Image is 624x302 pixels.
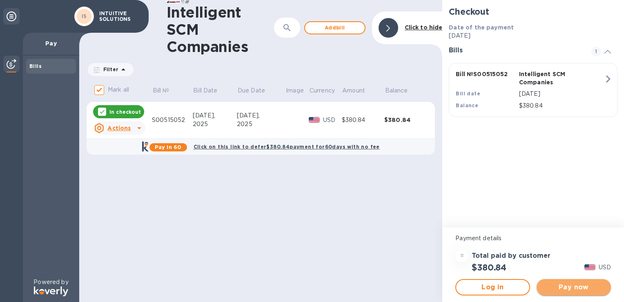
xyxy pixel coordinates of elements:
div: $380.84 [342,116,384,124]
h3: Total paid by customer [472,252,550,260]
button: Bill №S00515052Intelligent SCM CompaniesBill date[DATE]Balance$380.84 [449,63,617,117]
span: Due Date [238,86,276,95]
p: USD [323,116,342,124]
button: Pay now [537,279,611,295]
p: Intelligent SCM Companies [519,70,579,86]
u: Actions [107,125,131,131]
button: Addbill [304,21,365,34]
p: [DATE] [519,90,604,98]
span: Add bill [312,23,358,33]
div: [DATE], [237,111,285,120]
p: In checkout [109,108,141,115]
p: INTUITIVE SOLUTIONS [99,11,140,22]
p: Powered by [33,278,68,286]
p: Balance [385,86,408,95]
span: Bill № [153,86,180,95]
h1: Intelligent SCM Companies [167,4,273,55]
b: Click on this link to defer $380.84 payment for 60 days with no fee [194,144,380,150]
div: 2025 [193,120,237,128]
p: Pay [29,39,73,47]
div: S00515052 [152,116,193,124]
p: Amount [342,86,365,95]
div: = [455,249,468,262]
img: Logo [34,286,68,296]
button: Log in [455,279,530,295]
span: 1 [591,47,601,56]
span: Pay now [543,282,604,292]
span: Amount [342,86,376,95]
div: [DATE], [193,111,237,120]
p: Currency [310,86,335,95]
p: USD [599,263,611,272]
b: Bill date [456,90,480,97]
p: Due Date [238,86,265,95]
b: Pay in 60 [155,144,181,150]
b: Date of the payment [449,24,514,31]
img: USD [309,117,320,123]
div: $380.84 [384,116,427,124]
h2: $380.84 [472,262,506,273]
b: Bills [29,63,42,69]
span: Bill Date [193,86,228,95]
b: Balance [456,102,478,108]
p: $380.84 [519,101,604,110]
span: Log in [463,282,522,292]
b: Click to hide [405,24,443,31]
b: IS [82,13,87,19]
span: Balance [385,86,419,95]
p: Image [286,86,304,95]
h2: Checkout [449,7,617,17]
p: Bill № [153,86,169,95]
p: Payment details [455,234,611,243]
p: Mark all [108,86,129,94]
img: USD [584,264,595,270]
h3: Bills [449,47,582,54]
p: Filter [100,66,118,73]
p: Bill № S00515052 [456,70,515,78]
p: Bill Date [193,86,217,95]
p: [DATE] [449,32,617,40]
div: 2025 [237,120,285,128]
